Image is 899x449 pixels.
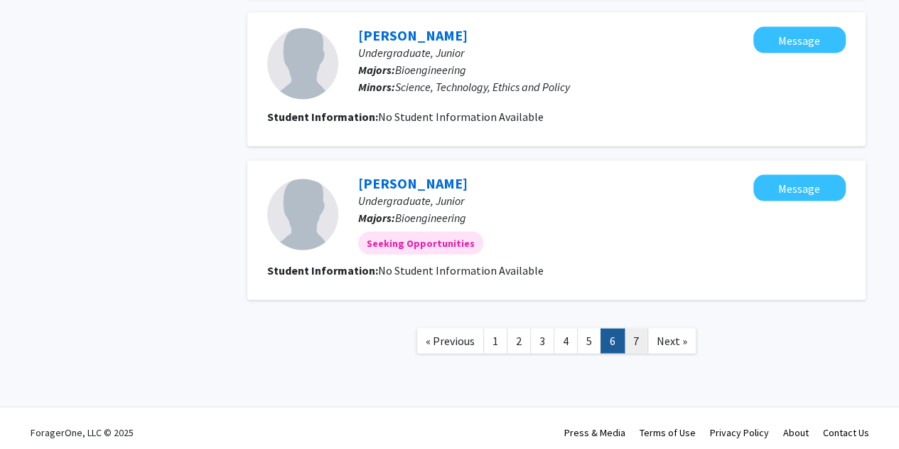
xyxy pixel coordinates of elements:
a: [PERSON_NAME] [358,26,468,44]
iframe: Chat [11,385,60,438]
nav: Page navigation [247,315,866,372]
a: [PERSON_NAME] [358,174,468,192]
a: 3 [530,329,554,354]
a: Terms of Use [640,426,696,439]
button: Message Adaku Iwudike [753,27,846,53]
mat-chip: Seeking Opportunities [358,232,483,255]
span: Science, Technology, Ethics and Policy [395,80,570,94]
span: No Student Information Available [378,263,544,278]
a: About [783,426,809,439]
span: No Student Information Available [378,110,544,124]
a: 7 [624,329,648,354]
a: Contact Us [823,426,869,439]
span: Undergraduate, Junior [358,194,464,208]
a: Previous [416,329,484,354]
a: 6 [601,329,625,354]
span: Bioengineering [395,63,466,77]
span: Undergraduate, Junior [358,46,464,60]
span: Bioengineering [395,211,466,225]
a: Privacy Policy [710,426,769,439]
a: 2 [507,329,531,354]
b: Student Information: [267,110,378,124]
a: Next [647,329,696,354]
a: Press & Media [564,426,625,439]
a: 5 [577,329,601,354]
button: Message Nicolas Tacchetti [753,175,846,201]
b: Majors: [358,211,395,225]
a: 4 [554,329,578,354]
b: Student Information: [267,263,378,278]
b: Majors: [358,63,395,77]
span: « Previous [426,334,475,348]
span: Next » [657,334,687,348]
b: Minors: [358,80,395,94]
a: 1 [483,329,507,354]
